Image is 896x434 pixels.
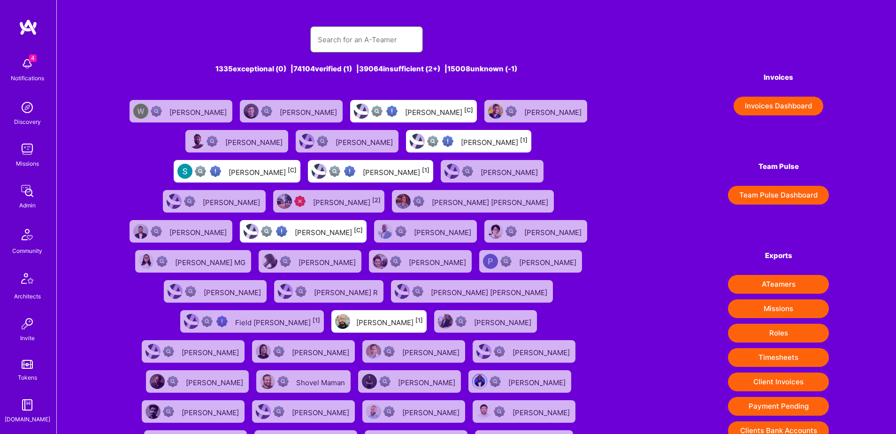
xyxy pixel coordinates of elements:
img: User Avatar [244,104,259,119]
img: Not Scrubbed [455,316,467,327]
a: User AvatarNot fully vettedHigh Potential User[PERSON_NAME][C] [236,216,370,246]
img: guide book [18,396,37,414]
img: Not Scrubbed [277,376,289,387]
a: User AvatarNot Scrubbed[PERSON_NAME] [126,96,236,126]
div: [PERSON_NAME] [295,225,363,237]
div: [PERSON_NAME] [169,105,229,117]
img: Not fully vetted [329,166,340,177]
a: User AvatarNot Scrubbed[PERSON_NAME] [PERSON_NAME] [388,186,558,216]
img: Not fully vetted [371,106,383,117]
a: User AvatarNot Scrubbed[PERSON_NAME] [469,396,579,426]
a: User AvatarNot Scrubbed[PERSON_NAME] [126,216,236,246]
div: Missions [16,159,39,168]
img: Not Scrubbed [490,376,501,387]
div: [PERSON_NAME] [292,345,351,358]
img: User Avatar [366,404,381,419]
a: User AvatarNot Scrubbed[PERSON_NAME] [359,396,469,426]
img: User Avatar [354,104,369,119]
img: User Avatar [277,194,292,209]
div: [PERSON_NAME] [229,165,297,177]
img: Not fully vetted [195,166,206,177]
img: User Avatar [260,374,275,389]
img: Not Scrubbed [151,106,162,117]
div: Notifications [11,73,44,83]
a: User AvatarNot Scrubbed[PERSON_NAME] [292,126,402,156]
img: User Avatar [362,374,377,389]
img: Not Scrubbed [167,376,178,387]
button: Roles [728,324,829,343]
a: User AvatarNot Scrubbed[PERSON_NAME] [159,186,269,216]
a: User AvatarNot Scrubbed[PERSON_NAME] [469,336,579,366]
div: [PERSON_NAME] [292,405,351,418]
img: admin teamwork [18,182,37,200]
img: User Avatar [150,374,165,389]
div: [PERSON_NAME] [203,195,262,207]
img: Not fully vetted [261,226,272,237]
img: Not Scrubbed [500,256,512,267]
h4: Team Pulse [728,162,829,171]
sup: [1] [313,317,320,324]
div: [PERSON_NAME] [363,165,429,177]
img: User Avatar [488,224,503,239]
img: User Avatar [366,344,381,359]
img: Community [16,223,38,246]
a: Invoices Dashboard [728,97,829,115]
a: User AvatarNot Scrubbed[PERSON_NAME] [236,96,346,126]
img: User Avatar [168,284,183,299]
span: 4 [29,54,37,62]
a: User AvatarNot Scrubbed[PERSON_NAME] [354,366,465,396]
div: Community [12,246,42,256]
img: High Potential User [210,166,221,177]
div: [PERSON_NAME] [524,105,583,117]
img: discovery [18,98,37,117]
img: User Avatar [299,134,314,149]
div: Field [PERSON_NAME] [235,315,320,327]
img: User Avatar [177,164,192,179]
a: User AvatarNot Scrubbed[PERSON_NAME] [370,216,481,246]
img: User Avatar [133,224,148,239]
img: Not Scrubbed [383,406,395,417]
img: User Avatar [262,254,277,269]
a: User AvatarNot Scrubbed[PERSON_NAME] [475,246,586,276]
sup: [2] [372,197,381,204]
div: [PERSON_NAME] [398,375,457,388]
sup: [C] [354,227,363,234]
img: Not Scrubbed [383,346,395,357]
img: teamwork [18,140,37,159]
button: Missions [728,299,829,318]
a: User AvatarNot Scrubbed[PERSON_NAME] [138,396,248,426]
div: [PERSON_NAME] [169,225,229,237]
img: High Potential User [276,226,287,237]
img: bell [18,54,37,73]
img: Not Scrubbed [295,286,306,297]
div: Discovery [14,117,41,127]
div: Admin [19,200,36,210]
img: Not Scrubbed [412,286,423,297]
img: User Avatar [378,224,393,239]
a: User AvatarNot Scrubbed[PERSON_NAME] [248,396,359,426]
img: User Avatar [189,134,204,149]
img: logo [19,19,38,36]
img: User Avatar [139,254,154,269]
img: User Avatar [444,164,459,179]
button: Client Invoices [728,373,829,391]
img: High Potential User [386,106,398,117]
a: User AvatarNot Scrubbed[PERSON_NAME] [437,156,547,186]
img: Not fully vetted [201,316,213,327]
a: User AvatarNot Scrubbed[PERSON_NAME] [359,336,469,366]
img: User Avatar [410,134,425,149]
div: [PERSON_NAME] [PERSON_NAME] [432,195,550,207]
sup: [1] [415,317,423,324]
a: User AvatarNot Scrubbed[PERSON_NAME] R [270,276,387,306]
sup: [1] [520,137,528,144]
a: User AvatarNot Scrubbed[PERSON_NAME] MG [131,246,255,276]
a: User AvatarNot fully vettedHigh Potential User[PERSON_NAME][C] [170,156,304,186]
a: User AvatarNot Scrubbed[PERSON_NAME] [365,246,475,276]
div: [PERSON_NAME] [204,285,263,297]
div: [PERSON_NAME] [402,405,461,418]
h4: Invoices [728,73,829,82]
img: Not Scrubbed [317,136,328,147]
img: User Avatar [472,374,487,389]
img: User Avatar [167,194,182,209]
a: User AvatarNot ScrubbedShovel Maman [253,366,354,396]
